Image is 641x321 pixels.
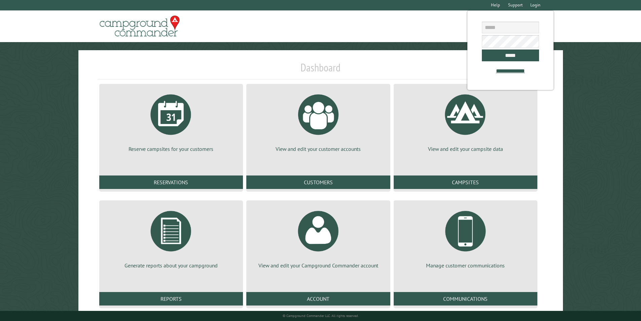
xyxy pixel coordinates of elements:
a: View and edit your campsite data [402,89,529,153]
a: Communications [394,292,537,306]
p: Manage customer communications [402,262,529,269]
a: View and edit your customer accounts [254,89,382,153]
h1: Dashboard [98,61,544,79]
a: Campsites [394,175,537,189]
a: Customers [246,175,390,189]
p: View and edit your customer accounts [254,145,382,153]
p: View and edit your campsite data [402,145,529,153]
p: View and edit your Campground Commander account [254,262,382,269]
p: Generate reports about your campground [107,262,235,269]
a: Generate reports about your campground [107,206,235,269]
a: Reports [99,292,243,306]
small: © Campground Commander LLC. All rights reserved. [283,314,359,318]
a: Manage customer communications [402,206,529,269]
p: Reserve campsites for your customers [107,145,235,153]
a: View and edit your Campground Commander account [254,206,382,269]
a: Reservations [99,175,243,189]
a: Account [246,292,390,306]
a: Reserve campsites for your customers [107,89,235,153]
img: Campground Commander [98,13,182,39]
